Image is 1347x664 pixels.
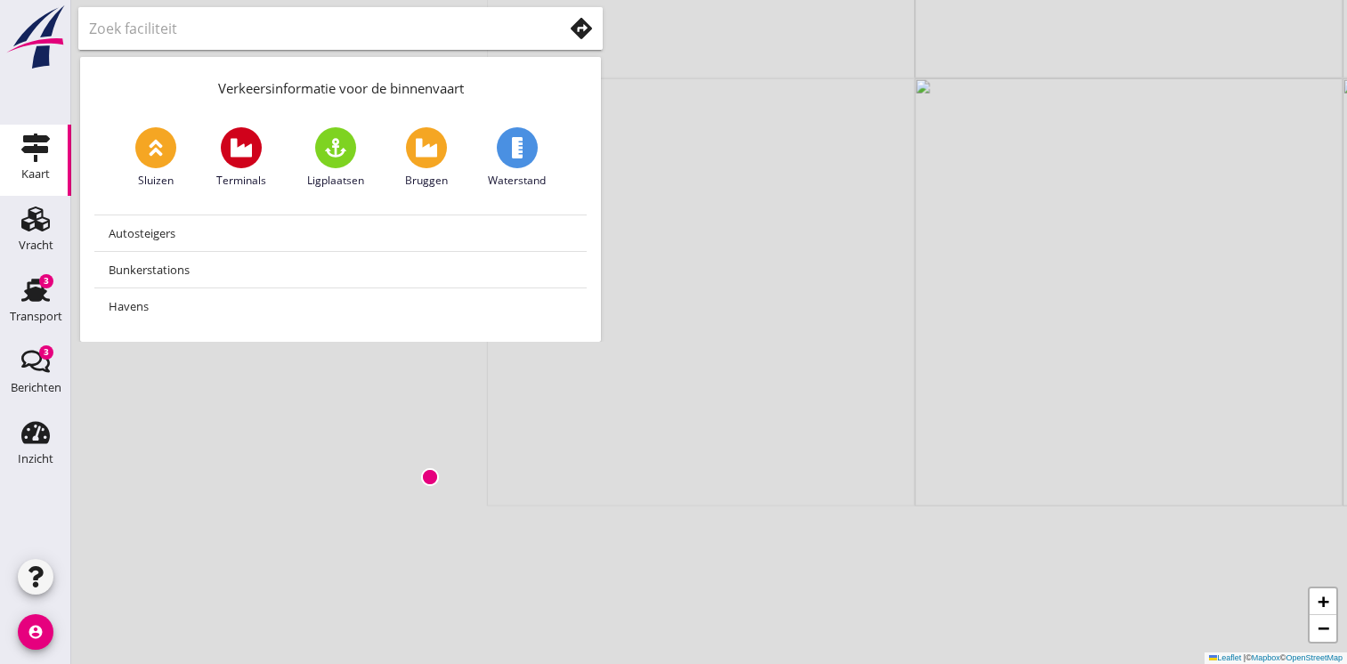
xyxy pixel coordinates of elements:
div: Bunkerstations [109,259,572,280]
a: Zoom in [1310,588,1336,615]
img: Marker [421,468,439,486]
span: | [1244,653,1246,662]
a: Terminals [216,127,266,189]
div: Havens [109,296,572,317]
span: + [1318,590,1329,612]
div: Verkeersinformatie voor de binnenvaart [80,57,601,113]
div: Vracht [19,239,53,251]
span: Sluizen [138,173,174,189]
a: Leaflet [1209,653,1241,662]
div: © © [1205,652,1347,664]
a: OpenStreetMap [1286,653,1343,662]
a: Waterstand [488,127,546,189]
a: Ligplaatsen [307,127,364,189]
div: 3 [39,345,53,360]
a: Mapbox [1252,653,1280,662]
a: Zoom out [1310,615,1336,642]
img: logo-small.a267ee39.svg [4,4,68,70]
span: Terminals [216,173,266,189]
span: − [1318,617,1329,639]
a: Sluizen [135,127,176,189]
span: Waterstand [488,173,546,189]
div: 3 [39,274,53,288]
span: Bruggen [405,173,448,189]
div: Transport [10,311,62,322]
div: Berichten [11,382,61,393]
i: account_circle [18,614,53,650]
input: Zoek faciliteit [89,14,538,43]
span: Ligplaatsen [307,173,364,189]
a: Bruggen [405,127,448,189]
div: Inzicht [18,453,53,465]
div: Autosteigers [109,223,572,244]
div: Kaart [21,168,50,180]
